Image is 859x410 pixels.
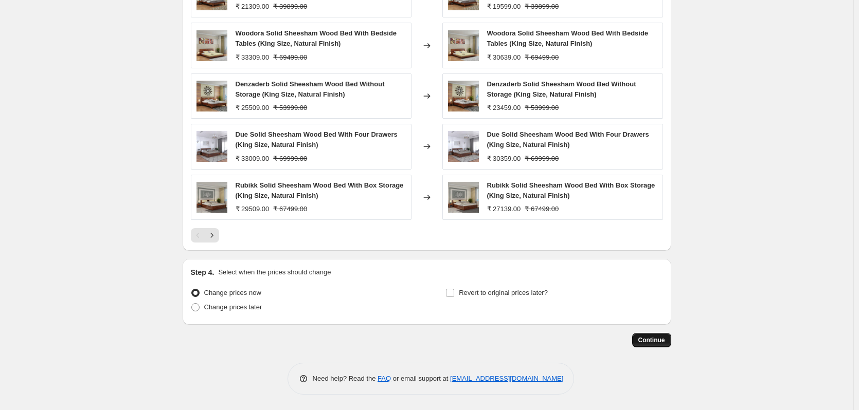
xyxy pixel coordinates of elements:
div: ₹ 21309.00 [236,2,270,12]
nav: Pagination [191,228,219,243]
div: ₹ 33009.00 [236,154,270,164]
span: Revert to original prices later? [459,289,548,296]
span: Rubikk Solid Sheesham Wood Bed With Box Storage (King Size, Natural Finish) [236,181,404,199]
span: Due Solid Sheesham Wood Bed With Four Drawers (King Size, Natural Finish) [487,131,649,148]
div: ₹ 29509.00 [236,204,270,214]
button: Continue [632,333,671,347]
strike: ₹ 39899.00 [273,2,307,12]
h2: Step 4. [191,267,214,277]
span: Woodora Solid Sheesham Wood Bed With Bedside Tables (King Size, Natural Finish) [487,29,649,47]
a: [EMAIL_ADDRESS][DOMAIN_NAME] [450,375,563,382]
img: Due_Solid_Sheesham_Wood_Bed_With_Four_Drawers_King_Size_Natural_Finish_80x.jpg [448,131,479,162]
img: Woodora_Solid_Sheesham_Wood_Bed_With_Bedside_Tables_King_Size_Natural_Finish_80x.jpg [196,30,227,61]
div: ₹ 30639.00 [487,52,521,63]
span: Continue [638,336,665,344]
span: Due Solid Sheesham Wood Bed With Four Drawers (King Size, Natural Finish) [236,131,398,148]
span: Denzaderb Solid Sheesham Wood Bed Without Storage (King Size, Natural Finish) [236,80,385,98]
strike: ₹ 39899.00 [525,2,559,12]
span: or email support at [391,375,450,382]
div: ₹ 27139.00 [487,204,521,214]
strike: ₹ 53999.00 [273,103,307,113]
span: Change prices now [204,289,261,296]
div: ₹ 23459.00 [487,103,521,113]
span: Need help? Read the [313,375,378,382]
button: Next [205,228,219,243]
span: Rubikk Solid Sheesham Wood Bed With Box Storage (King Size, Natural Finish) [487,181,655,199]
strike: ₹ 69999.00 [525,154,559,164]
strike: ₹ 67499.00 [525,204,559,214]
p: Select when the prices should change [218,267,331,277]
span: Denzaderb Solid Sheesham Wood Bed Without Storage (King Size, Natural Finish) [487,80,636,98]
img: Due_Solid_Sheesham_Wood_Bed_With_Four_Drawers_King_Size_Natural_Finish_80x.jpg [196,131,227,162]
span: Woodora Solid Sheesham Wood Bed With Bedside Tables (King Size, Natural Finish) [236,29,397,47]
strike: ₹ 67499.00 [273,204,307,214]
span: Change prices later [204,303,262,311]
img: Rubikk_Solid_Sheesham_Wood_Bed_With_Box_Storage_King_Size_Natural_Finish_80x.jpg [196,182,227,213]
strike: ₹ 69499.00 [525,52,559,63]
strike: ₹ 69499.00 [273,52,307,63]
div: ₹ 25509.00 [236,103,270,113]
strike: ₹ 53999.00 [525,103,559,113]
img: Rubikk_Solid_Sheesham_Wood_Bed_With_Box_Storage_King_Size_Natural_Finish_80x.jpg [448,182,479,213]
div: ₹ 33309.00 [236,52,270,63]
img: Woodora_Solid_Sheesham_Wood_Bed_With_Bedside_Tables_King_Size_Natural_Finish_80x.jpg [448,30,479,61]
img: Denzaderb_Solid_Sheesham_Wood_Bed_Without_Storage_King_Size_Natural_Finish_80x.jpg [448,81,479,111]
div: ₹ 30359.00 [487,154,521,164]
strike: ₹ 69999.00 [273,154,307,164]
img: Denzaderb_Solid_Sheesham_Wood_Bed_Without_Storage_King_Size_Natural_Finish_80x.jpg [196,81,227,111]
a: FAQ [378,375,391,382]
div: ₹ 19599.00 [487,2,521,12]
